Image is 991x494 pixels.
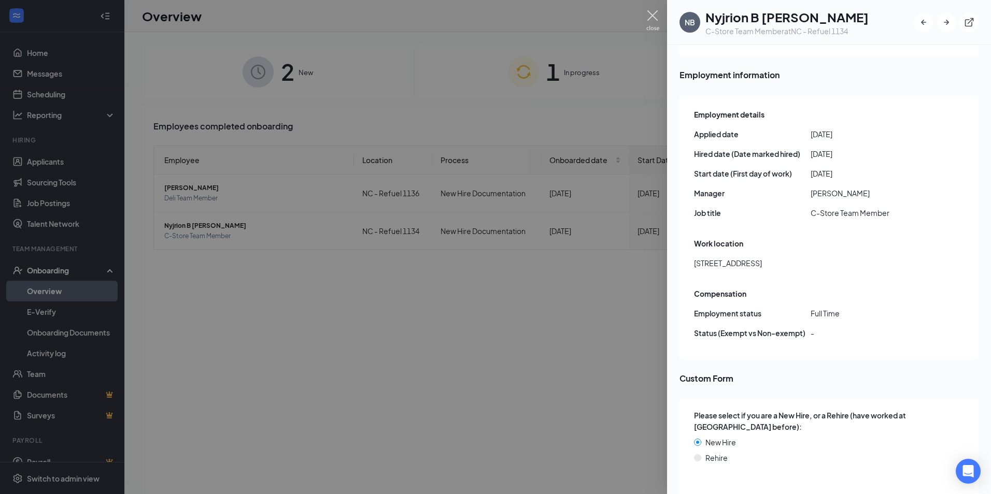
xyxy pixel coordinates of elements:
span: Rehire [705,452,728,463]
span: [STREET_ADDRESS] [694,257,762,269]
h1: Nyjrion B [PERSON_NAME] [705,8,869,26]
span: [DATE] [811,128,927,140]
span: Status (Exempt vs Non-exempt) [694,327,811,339]
div: C-Store Team Member at NC - Refuel 1134 [705,26,869,36]
span: [DATE] [811,168,927,179]
span: [PERSON_NAME] [811,187,927,199]
button: ArrowLeftNew [914,13,933,32]
span: Manager [694,187,811,199]
div: Open Intercom Messenger [956,459,981,484]
span: Custom Form [679,372,979,385]
span: Job title [694,207,811,219]
span: Please select if you are a New Hire, or a Rehire (have worked at [GEOGRAPHIC_DATA] before): [694,410,966,432]
svg: ExternalLink [964,17,974,27]
span: Applied date [694,128,811,140]
span: Compensation [694,288,746,299]
svg: ArrowRight [941,17,952,27]
button: ExternalLink [960,13,979,32]
span: C-Store Team Member [811,207,927,219]
span: [DATE] [811,148,927,159]
span: Employment status [694,308,811,319]
svg: ArrowLeftNew [918,17,929,27]
span: Full Time [811,308,927,319]
div: NB [685,17,695,27]
span: Employment details [694,109,765,120]
span: - [811,327,927,339]
span: Start date (First day of work) [694,168,811,179]
span: Work location [694,238,743,249]
span: Employment information [679,68,979,81]
span: Hired date (Date marked hired) [694,148,811,159]
span: New Hire [705,437,736,448]
button: ArrowRight [937,13,956,32]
